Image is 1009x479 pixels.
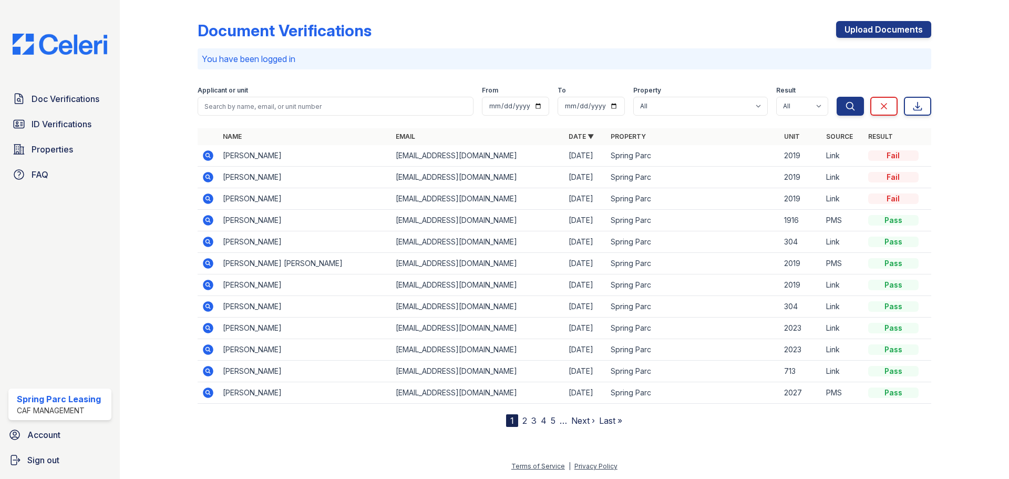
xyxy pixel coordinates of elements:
[223,133,242,140] a: Name
[482,86,498,95] label: From
[564,188,606,210] td: [DATE]
[219,274,392,296] td: [PERSON_NAME]
[780,339,822,361] td: 2023
[822,382,864,404] td: PMS
[606,167,779,188] td: Spring Parc
[198,21,372,40] div: Document Verifications
[822,167,864,188] td: Link
[8,139,111,160] a: Properties
[219,167,392,188] td: [PERSON_NAME]
[574,462,617,470] a: Privacy Policy
[17,393,101,405] div: Spring Parc Leasing
[27,454,59,466] span: Sign out
[392,318,564,339] td: [EMAIL_ADDRESS][DOMAIN_NAME]
[822,253,864,274] td: PMS
[780,210,822,231] td: 1916
[868,388,919,398] div: Pass
[27,429,60,441] span: Account
[780,145,822,167] td: 2019
[599,415,622,426] a: Last »
[606,382,779,404] td: Spring Parc
[780,318,822,339] td: 2023
[522,415,527,426] a: 2
[606,231,779,253] td: Spring Parc
[564,382,606,404] td: [DATE]
[392,167,564,188] td: [EMAIL_ADDRESS][DOMAIN_NAME]
[868,193,919,204] div: Fail
[606,339,779,361] td: Spring Parc
[822,188,864,210] td: Link
[392,253,564,274] td: [EMAIL_ADDRESS][DOMAIN_NAME]
[569,462,571,470] div: |
[868,133,893,140] a: Result
[564,361,606,382] td: [DATE]
[219,296,392,318] td: [PERSON_NAME]
[396,133,415,140] a: Email
[836,21,931,38] a: Upload Documents
[826,133,853,140] a: Source
[780,231,822,253] td: 304
[8,114,111,135] a: ID Verifications
[219,318,392,339] td: [PERSON_NAME]
[606,296,779,318] td: Spring Parc
[202,53,927,65] p: You have been logged in
[8,164,111,185] a: FAQ
[868,150,919,161] div: Fail
[868,172,919,182] div: Fail
[868,344,919,355] div: Pass
[219,339,392,361] td: [PERSON_NAME]
[780,188,822,210] td: 2019
[606,188,779,210] td: Spring Parc
[32,143,73,156] span: Properties
[4,450,116,471] a: Sign out
[569,133,594,140] a: Date ▼
[392,361,564,382] td: [EMAIL_ADDRESS][DOMAIN_NAME]
[32,168,48,181] span: FAQ
[541,415,547,426] a: 4
[822,231,864,253] td: Link
[611,133,646,140] a: Property
[780,296,822,318] td: 304
[4,34,116,55] img: CE_Logo_Blue-a8612792a0a2168367f1c8372b55b34899dd931a85d93a1a3d3e32e68fde9ad4.png
[219,382,392,404] td: [PERSON_NAME]
[606,274,779,296] td: Spring Parc
[606,361,779,382] td: Spring Parc
[606,145,779,167] td: Spring Parc
[219,145,392,167] td: [PERSON_NAME]
[868,323,919,333] div: Pass
[506,414,518,427] div: 1
[776,86,796,95] label: Result
[633,86,661,95] label: Property
[392,231,564,253] td: [EMAIL_ADDRESS][DOMAIN_NAME]
[780,253,822,274] td: 2019
[219,253,392,274] td: [PERSON_NAME] [PERSON_NAME]
[219,231,392,253] td: [PERSON_NAME]
[868,258,919,269] div: Pass
[780,382,822,404] td: 2027
[551,415,555,426] a: 5
[606,318,779,339] td: Spring Parc
[392,210,564,231] td: [EMAIL_ADDRESS][DOMAIN_NAME]
[558,86,566,95] label: To
[198,97,473,116] input: Search by name, email, or unit number
[564,274,606,296] td: [DATE]
[564,167,606,188] td: [DATE]
[606,210,779,231] td: Spring Parc
[822,274,864,296] td: Link
[32,118,91,130] span: ID Verifications
[219,188,392,210] td: [PERSON_NAME]
[392,296,564,318] td: [EMAIL_ADDRESS][DOMAIN_NAME]
[564,318,606,339] td: [DATE]
[531,415,537,426] a: 3
[868,366,919,376] div: Pass
[32,93,99,105] span: Doc Verifications
[392,339,564,361] td: [EMAIL_ADDRESS][DOMAIN_NAME]
[198,86,248,95] label: Applicant or unit
[868,301,919,312] div: Pass
[822,210,864,231] td: PMS
[392,382,564,404] td: [EMAIL_ADDRESS][DOMAIN_NAME]
[219,361,392,382] td: [PERSON_NAME]
[564,296,606,318] td: [DATE]
[17,405,101,416] div: CAF Management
